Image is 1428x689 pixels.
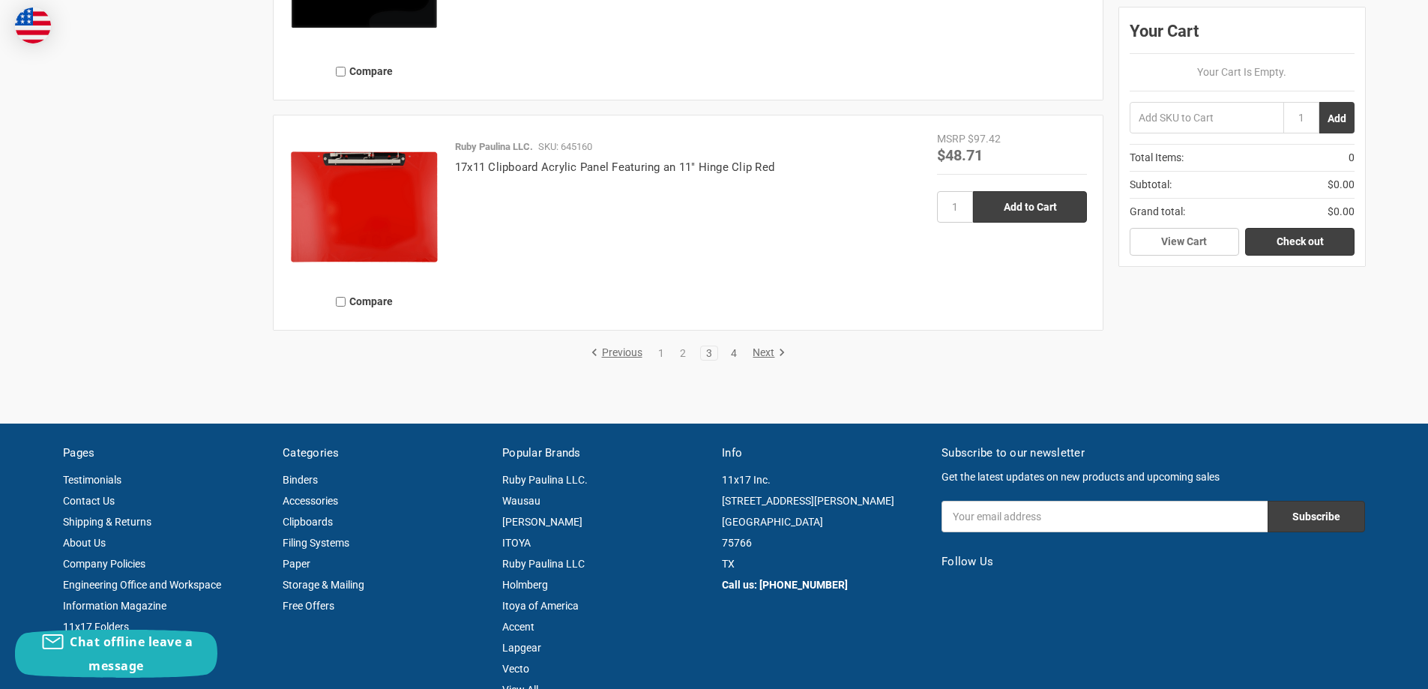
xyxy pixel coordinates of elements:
span: $97.42 [968,133,1001,145]
strong: Call us: [PHONE_NUMBER] [722,577,848,592]
a: Shipping & Returns [63,516,151,528]
a: 4 [726,348,742,358]
input: Your email address [942,501,1268,532]
address: 11x17 Inc. [STREET_ADDRESS][PERSON_NAME] [GEOGRAPHIC_DATA] 75766 TX [722,469,926,574]
a: Ruby Paulina LLC. [502,474,588,486]
input: Compare [336,67,346,76]
a: 2 [675,348,691,358]
a: Holmberg [502,579,548,591]
a: Clipboards [283,516,333,528]
span: Subtotal: [1130,177,1172,193]
a: [PERSON_NAME] [502,516,582,528]
label: Compare [289,289,439,314]
h5: Follow Us [942,553,1365,571]
h5: Categories [283,445,486,462]
a: Testimonials [63,474,121,486]
a: 3 [701,348,717,358]
label: Compare [289,59,439,84]
a: Accessories [283,495,338,507]
a: 11x17 Folders [63,621,129,633]
a: Next [747,346,786,360]
a: Previous [591,346,648,360]
a: About Us [63,537,106,549]
a: Filing Systems [283,537,349,549]
a: View Cart [1130,228,1239,256]
span: Total Items: [1130,150,1184,166]
a: Company Policies [63,558,145,570]
img: 17x11 Clipboard Acrylic Panel Featuring an 11" Hinge Clip Red [289,131,439,281]
h5: Subscribe to our newsletter [942,445,1365,462]
a: Contact Us [63,495,115,507]
a: Call us: [PHONE_NUMBER] [722,579,848,591]
a: Binders [283,474,318,486]
h5: Popular Brands [502,445,706,462]
input: Compare [336,297,346,307]
a: 17x11 Clipboard Acrylic Panel Featuring an 11" Hinge Clip Red [455,160,774,174]
a: Engineering Office and Workspace Information Magazine [63,579,221,612]
a: Storage & Mailing [283,579,364,591]
span: $48.71 [937,145,983,164]
span: Grand total: [1130,204,1185,220]
input: Subscribe [1268,501,1365,532]
p: Get the latest updates on new products and upcoming sales [942,469,1365,485]
a: Itoya of America [502,600,579,612]
h5: Pages [63,445,267,462]
a: Free Offers [283,600,334,612]
a: ITOYA [502,537,531,549]
a: Ruby Paulina LLC [502,558,585,570]
a: 1 [653,348,669,358]
span: Chat offline leave a message [70,634,193,674]
p: Ruby Paulina LLC. [455,139,533,154]
img: duty and tax information for United States [15,7,51,43]
div: MSRP [937,131,965,147]
a: Check out [1245,228,1355,256]
input: Add SKU to Cart [1130,102,1283,133]
h5: Info [722,445,926,462]
p: SKU: 645160 [538,139,592,154]
a: Accent [502,621,534,633]
a: Wausau [502,495,540,507]
button: Chat offline leave a message [15,630,217,678]
button: Add [1319,102,1355,133]
span: $0.00 [1328,177,1355,193]
div: Your Cart [1130,18,1355,54]
iframe: Google Customer Reviews [1304,649,1428,689]
span: $0.00 [1328,204,1355,220]
a: Lapgear [502,642,541,654]
span: 0 [1349,150,1355,166]
a: Paper [283,558,310,570]
a: Vecto [502,663,529,675]
input: Add to Cart [973,191,1087,223]
p: Your Cart Is Empty. [1130,64,1355,80]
